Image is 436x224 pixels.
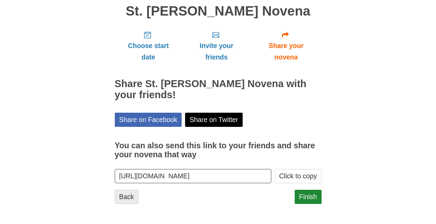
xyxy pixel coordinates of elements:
[295,190,322,204] a: Finish
[275,169,322,183] button: Click to copy
[189,40,244,63] span: Invite your friends
[182,25,251,66] a: Invite your friends
[115,113,182,127] a: Share on Facebook
[122,40,175,63] span: Choose start date
[258,40,315,63] span: Share your novena
[115,25,182,66] a: Choose start date
[115,141,322,159] h3: You can also send this link to your friends and share your novena that way
[115,190,139,204] a: Back
[115,78,322,101] h2: Share St. [PERSON_NAME] Novena with your friends!
[115,4,322,19] h1: St. [PERSON_NAME] Novena
[185,113,243,127] a: Share on Twitter
[251,25,322,66] a: Share your novena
